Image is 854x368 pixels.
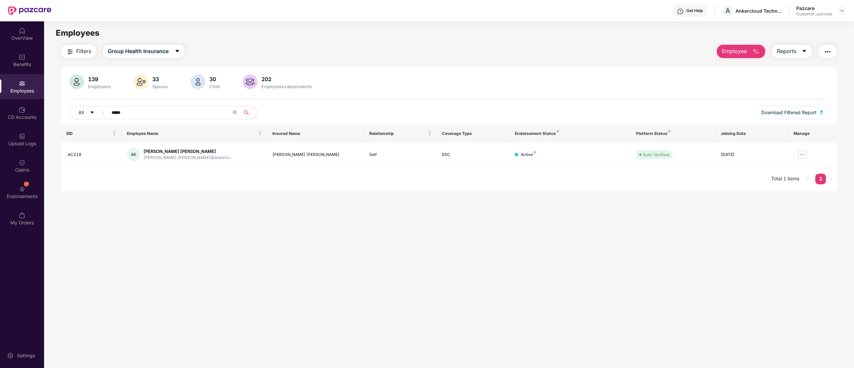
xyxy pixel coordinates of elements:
div: [PERSON_NAME] [PERSON_NAME] [144,148,232,155]
div: Auto Verified [643,151,669,158]
th: Employee Name [122,125,267,143]
div: Employees [87,84,112,89]
img: svg+xml;base64,PHN2ZyBpZD0iSG9tZSIgeG1sbnM9Imh0dHA6Ly93d3cudzMub3JnLzIwMDAvc3ZnIiB3aWR0aD0iMjAiIG... [19,27,25,34]
div: Active [521,152,536,158]
img: svg+xml;base64,PHN2ZyB4bWxucz0iaHR0cDovL3d3dy53My5vcmcvMjAwMC9zdmciIHdpZHRoPSI4IiBoZWlnaHQ9IjgiIH... [557,130,559,133]
li: Previous Page [802,174,813,184]
div: Get Help [686,8,703,13]
img: svg+xml;base64,PHN2ZyB4bWxucz0iaHR0cDovL3d3dy53My5vcmcvMjAwMC9zdmciIHhtbG5zOnhsaW5rPSJodHRwOi8vd3... [69,74,84,89]
span: close-circle [233,110,237,116]
img: svg+xml;base64,PHN2ZyBpZD0iQ0RfQWNjb3VudHMiIGRhdGEtbmFtZT0iQ0QgQWNjb3VudHMiIHhtbG5zPSJodHRwOi8vd3... [19,107,25,113]
th: Joining Date [715,125,788,143]
img: svg+xml;base64,PHN2ZyB4bWxucz0iaHR0cDovL3d3dy53My5vcmcvMjAwMC9zdmciIHhtbG5zOnhsaW5rPSJodHRwOi8vd3... [243,74,257,89]
img: svg+xml;base64,PHN2ZyB4bWxucz0iaHR0cDovL3d3dy53My5vcmcvMjAwMC9zdmciIHdpZHRoPSI4IiBoZWlnaHQ9IjgiIH... [533,151,536,154]
span: Employee Name [127,131,257,136]
th: Manage [788,125,837,143]
button: Reportscaret-down [772,45,812,58]
div: AK [127,148,140,161]
button: Allcaret-down [69,106,110,119]
div: 27 [24,181,29,187]
div: [PERSON_NAME].[PERSON_NAME]@ankercl... [144,155,232,161]
th: Insured Name [267,125,364,143]
div: Endorsement Status [515,131,625,136]
div: Self [369,152,431,158]
button: Employee [717,45,765,58]
th: Coverage Type [437,125,509,143]
span: left [805,177,809,181]
div: [DATE] [721,152,783,158]
button: Group Health Insurancecaret-down [103,45,185,58]
img: svg+xml;base64,PHN2ZyBpZD0iRW1wbG95ZWVzIiB4bWxucz0iaHR0cDovL3d3dy53My5vcmcvMjAwMC9zdmciIHdpZHRoPS... [19,80,25,87]
span: Group Health Insurance [108,47,169,55]
div: Platform Status [636,131,710,136]
div: Spouse [151,84,169,89]
li: Next Page [826,174,837,184]
div: Pazcare [796,5,832,11]
div: 202 [260,76,313,82]
button: left [802,174,813,184]
img: svg+xml;base64,PHN2ZyB4bWxucz0iaHR0cDovL3d3dy53My5vcmcvMjAwMC9zdmciIHhtbG5zOnhsaW5rPSJodHRwOi8vd3... [191,74,205,89]
span: caret-down [175,48,180,54]
button: right [826,174,837,184]
img: svg+xml;base64,PHN2ZyB4bWxucz0iaHR0cDovL3d3dy53My5vcmcvMjAwMC9zdmciIHhtbG5zOnhsaW5rPSJodHRwOi8vd3... [820,110,823,114]
img: svg+xml;base64,PHN2ZyBpZD0iQmVuZWZpdHMiIHhtbG5zPSJodHRwOi8vd3d3LnczLm9yZy8yMDAwL3N2ZyIgd2lkdGg9Ij... [19,54,25,60]
img: svg+xml;base64,PHN2ZyBpZD0iVXBsb2FkX0xvZ3MiIGRhdGEtbmFtZT0iVXBsb2FkIExvZ3MiIHhtbG5zPSJodHRwOi8vd3... [19,133,25,140]
div: Ankercloud Technologies Private Limited [735,8,782,14]
span: Reports [777,47,796,55]
img: svg+xml;base64,PHN2ZyB4bWxucz0iaHR0cDovL3d3dy53My5vcmcvMjAwMC9zdmciIHhtbG5zOnhsaW5rPSJodHRwOi8vd3... [134,74,148,89]
span: Employees [56,28,99,38]
div: [PERSON_NAME] [PERSON_NAME] [272,152,359,158]
a: 1 [815,174,826,184]
button: search [240,106,257,119]
img: svg+xml;base64,PHN2ZyBpZD0iSGVscC0zMngzMiIgeG1sbnM9Imh0dHA6Ly93d3cudzMub3JnLzIwMDAvc3ZnIiB3aWR0aD... [677,8,684,15]
li: Total 1 items [771,174,799,184]
button: Filters [61,45,96,58]
img: svg+xml;base64,PHN2ZyBpZD0iRW5kb3JzZW1lbnRzIiB4bWxucz0iaHR0cDovL3d3dy53My5vcmcvMjAwMC9zdmciIHdpZH... [19,186,25,192]
span: caret-down [802,48,807,54]
img: svg+xml;base64,PHN2ZyB4bWxucz0iaHR0cDovL3d3dy53My5vcmcvMjAwMC9zdmciIHdpZHRoPSIyNCIgaGVpZ2h0PSIyNC... [824,48,832,56]
div: Child [208,84,221,89]
button: Download Filtered Report [756,106,829,119]
span: EID [66,131,112,136]
span: Relationship [369,131,426,136]
img: svg+xml;base64,PHN2ZyB4bWxucz0iaHR0cDovL3d3dy53My5vcmcvMjAwMC9zdmciIHdpZHRoPSIyNCIgaGVpZ2h0PSIyNC... [66,48,74,56]
span: Filters [76,47,91,55]
img: svg+xml;base64,PHN2ZyBpZD0iU2V0dGluZy0yMHgyMCIgeG1sbnM9Imh0dHA6Ly93d3cudzMub3JnLzIwMDAvc3ZnIiB3aW... [7,352,14,359]
span: right [829,177,833,181]
div: ESC [442,152,504,158]
span: A [725,7,730,15]
img: svg+xml;base64,PHN2ZyB4bWxucz0iaHR0cDovL3d3dy53My5vcmcvMjAwMC9zdmciIHdpZHRoPSI4IiBoZWlnaHQ9IjgiIH... [668,130,671,133]
img: New Pazcare Logo [8,6,51,15]
div: Employees+dependents [260,84,313,89]
div: 33 [151,76,169,82]
div: 30 [208,76,221,82]
img: svg+xml;base64,PHN2ZyBpZD0iTXlfT3JkZXJzIiBkYXRhLW5hbWU9Ik15IE9yZGVycyIgeG1sbnM9Imh0dHA6Ly93d3cudz... [19,212,25,219]
img: svg+xml;base64,PHN2ZyBpZD0iQ2xhaW0iIHhtbG5zPSJodHRwOi8vd3d3LnczLm9yZy8yMDAwL3N2ZyIgd2lkdGg9IjIwIi... [19,159,25,166]
span: Download Filtered Report [761,109,817,116]
span: All [78,109,84,116]
th: Relationship [364,125,437,143]
span: search [240,110,253,115]
span: close-circle [233,110,237,114]
div: Customer_success [796,11,832,17]
span: Employee [722,47,747,55]
img: manageButton [797,149,808,160]
span: caret-down [90,110,94,116]
div: Settings [15,352,37,359]
div: AC218 [68,152,117,158]
div: 139 [87,76,112,82]
th: EID [61,125,122,143]
img: svg+xml;base64,PHN2ZyBpZD0iRHJvcGRvd24tMzJ4MzIiIHhtbG5zPSJodHRwOi8vd3d3LnczLm9yZy8yMDAwL3N2ZyIgd2... [839,8,845,13]
img: svg+xml;base64,PHN2ZyB4bWxucz0iaHR0cDovL3d3dy53My5vcmcvMjAwMC9zdmciIHhtbG5zOnhsaW5rPSJodHRwOi8vd3... [752,48,760,56]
